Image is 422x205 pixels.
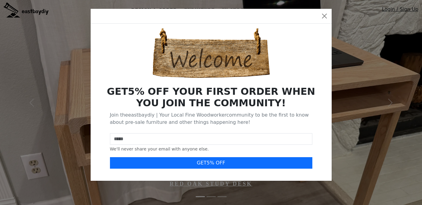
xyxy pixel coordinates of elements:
b: GET 5 % OFF YOUR FIRST ORDER WHEN YOU JOIN THE COMMUNITY! [107,86,315,109]
img: Welcome [151,28,272,78]
div: We'll never share your email with anyone else. [110,146,312,152]
p: Join the eastbaydiy | Your Local Fine Woodworker community to be the first to know about pre-sale... [110,111,312,126]
button: GET5% OFF [110,157,312,169]
button: Close [320,11,329,21]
